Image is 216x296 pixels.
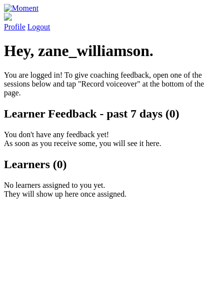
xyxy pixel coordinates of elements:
[4,181,212,199] p: No learners assigned to you yet. They will show up here once assigned.
[4,4,38,13] img: Moment
[28,23,50,31] a: Logout
[4,71,212,97] p: You are logged in! To give coaching feedback, open one of the sessions below and tap "Record voic...
[4,42,212,60] h1: Hey, zane_williamson.
[4,158,212,171] h2: Learners (0)
[4,13,12,21] img: default_avatar-b4e2223d03051bc43aaaccfb402a43260a3f17acc7fafc1603fdf008d6cba3c9.png
[4,130,212,148] p: You don't have any feedback yet! As soon as you receive some, you will see it here.
[4,107,212,120] h2: Learner Feedback - past 7 days (0)
[4,13,212,31] a: Profile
